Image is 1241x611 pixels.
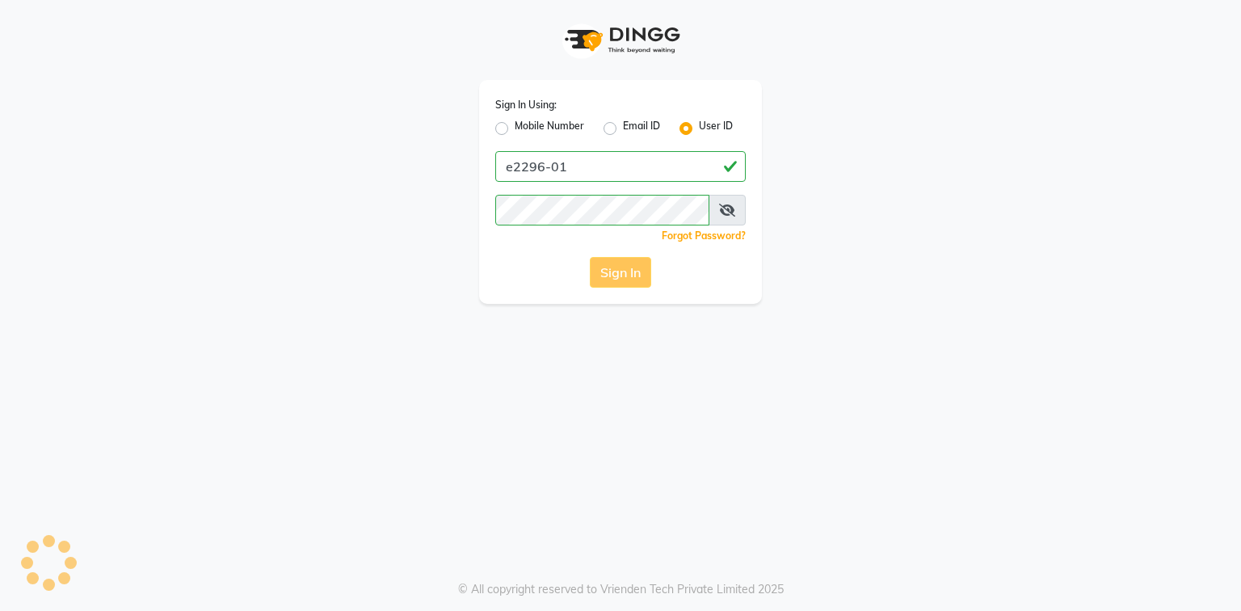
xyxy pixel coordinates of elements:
[495,98,557,112] label: Sign In Using:
[662,230,746,242] a: Forgot Password?
[515,119,584,138] label: Mobile Number
[495,195,709,225] input: Username
[495,151,746,182] input: Username
[623,119,660,138] label: Email ID
[699,119,733,138] label: User ID
[556,16,685,64] img: logo1.svg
